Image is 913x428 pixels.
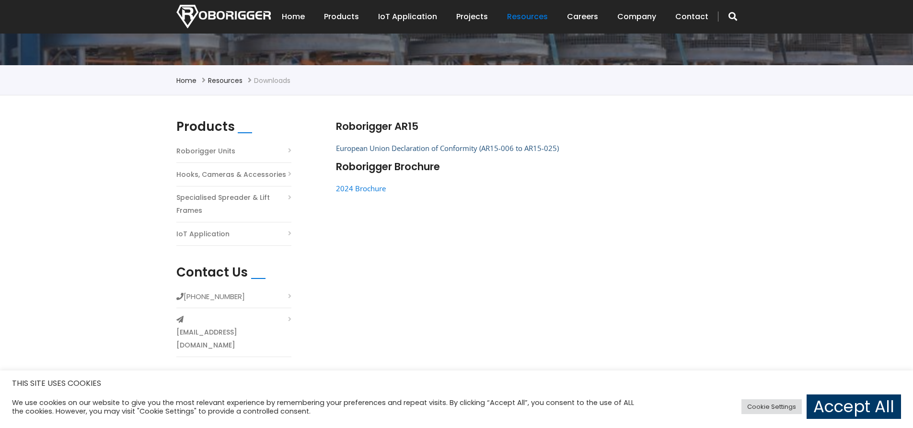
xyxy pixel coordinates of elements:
a: Home [176,76,196,85]
a: Home [282,2,305,32]
a: Hooks, Cameras & Accessories [176,168,286,181]
a: Contact [675,2,708,32]
a: Company [617,2,656,32]
a: Roborigger Units [176,145,235,158]
h2: Contact Us [176,265,248,280]
li: Downloads [254,75,290,86]
a: IoT Application [378,2,437,32]
a: Resources [208,76,243,85]
a: Specialised Spreader & Lift Frames [176,191,291,217]
a: Accept All [807,394,901,419]
a: Products [324,2,359,32]
h3: Roborigger Brochure [336,160,706,174]
a: [EMAIL_ADDRESS][DOMAIN_NAME] [176,326,291,352]
h3: Roborigger AR15 [336,119,706,133]
h5: THIS SITE USES COOKIES [12,377,901,390]
a: IoT Application [176,228,230,241]
a: European Union Declaration of Conformity (AR15-006 to AR15-025) [336,143,559,153]
a: Resources [507,2,548,32]
div: We use cookies on our website to give you the most relevant experience by remembering your prefer... [12,398,635,416]
img: Nortech [176,5,271,28]
a: Cookie Settings [741,399,802,414]
a: Careers [567,2,598,32]
a: Projects [456,2,488,32]
li: [PHONE_NUMBER] [176,290,291,308]
h2: Products [176,119,235,134]
a: 2024 Brochure [336,184,386,193]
